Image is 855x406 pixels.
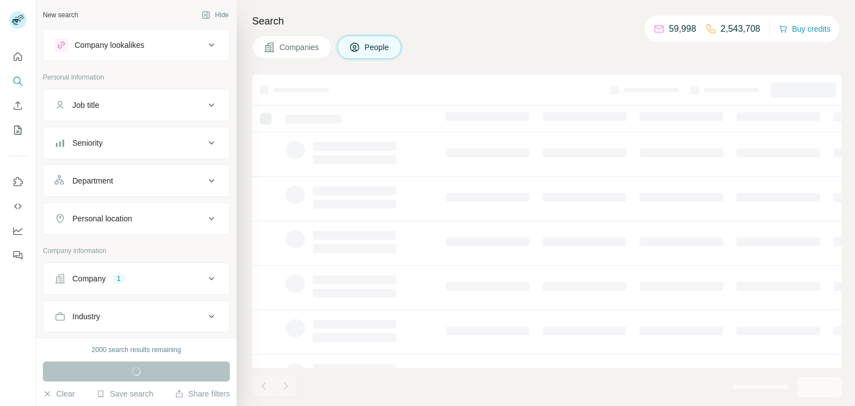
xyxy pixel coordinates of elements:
[43,205,229,232] button: Personal location
[72,100,99,111] div: Job title
[252,13,842,29] h4: Search
[9,47,27,67] button: Quick start
[175,388,230,399] button: Share filters
[9,196,27,216] button: Use Surfe API
[43,92,229,118] button: Job title
[779,21,831,37] button: Buy credits
[43,130,229,156] button: Seniority
[72,213,132,224] div: Personal location
[365,42,390,53] span: People
[279,42,320,53] span: Companies
[92,345,181,355] div: 2000 search results remaining
[72,175,113,186] div: Department
[9,96,27,116] button: Enrich CSV
[72,137,102,148] div: Seniority
[9,172,27,192] button: Use Surfe on LinkedIn
[72,273,106,284] div: Company
[43,167,229,194] button: Department
[194,7,237,23] button: Hide
[43,32,229,58] button: Company lookalikes
[43,10,78,20] div: New search
[9,245,27,265] button: Feedback
[43,246,230,256] p: Company information
[112,274,125,284] div: 1
[9,221,27,241] button: Dashboard
[75,39,144,51] div: Company lookalikes
[43,72,230,82] p: Personal information
[72,311,100,322] div: Industry
[43,388,75,399] button: Clear
[43,303,229,330] button: Industry
[669,22,696,36] p: 59,998
[9,71,27,91] button: Search
[721,22,760,36] p: 2,543,708
[96,388,153,399] button: Save search
[43,265,229,292] button: Company1
[9,120,27,140] button: My lists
